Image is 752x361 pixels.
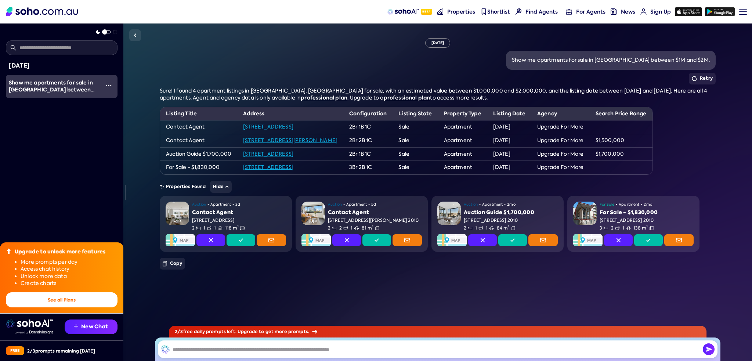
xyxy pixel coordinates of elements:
[600,202,614,207] span: For Sale
[243,137,337,144] a: [STREET_ADDRESS][PERSON_NAME]
[689,73,716,84] button: Retry
[332,226,336,230] img: Bedrooms
[431,196,564,252] a: PropertyGallery Icon12Auction•Apartment•2moAuction Guide $1,700,000[STREET_ADDRESS] 20102Bedrooms...
[343,134,393,147] td: 2Br 2B 1C
[210,202,231,207] span: Apartment
[487,8,510,15] span: Shortlist
[604,226,608,230] img: Bedrooms
[438,120,487,134] td: Apartment
[301,202,325,225] img: Property
[478,226,483,230] img: Bathrooms
[633,225,648,231] span: 138 m²
[581,219,585,224] img: Gallery Icon
[163,261,167,267] img: Copy icon
[703,343,715,355] button: Send
[600,217,694,224] div: [STREET_ADDRESS] 2010
[328,202,342,207] span: Auction
[362,225,374,231] span: 81 m²
[174,219,178,224] img: Gallery Icon
[619,202,639,207] span: Apartment
[531,107,590,120] th: Agency
[343,147,393,161] td: 2Br 1B 1C
[243,164,293,170] a: [STREET_ADDRESS]
[475,225,483,231] span: 1
[525,8,558,15] span: Find Agents
[622,225,630,231] span: 1
[393,147,438,161] td: Sale
[6,346,24,355] div: Free
[511,226,515,230] img: Floor size
[343,161,393,174] td: 3Br 2B 1C
[586,219,589,223] span: 13
[15,248,105,256] div: Upgrade to unlock more features
[346,202,367,207] span: Apartment
[296,196,428,252] a: PropertyGallery Icon8Auction•Apartment•5dContact Agent[STREET_ADDRESS][PERSON_NAME] 20102Bedrooms...
[6,292,117,307] button: See all Plans
[235,202,240,207] span: 3d
[479,202,481,207] span: •
[371,202,376,207] span: 5d
[160,120,237,134] td: Contact Agent
[6,320,53,328] img: sohoai logo
[421,9,432,15] span: Beta
[437,234,467,246] img: Map
[487,120,531,134] td: [DATE]
[310,219,314,224] img: Gallery Icon
[207,202,209,207] span: •
[343,202,345,207] span: •
[393,161,438,174] td: Sale
[600,225,608,231] span: 3
[464,217,558,224] div: [STREET_ADDRESS] 2010
[531,134,590,147] td: Upgrade For More
[301,94,347,101] a: professional plan
[567,196,699,252] a: PropertyGallery Icon13For Sale•Apartment•2moFor Sale - $1,830,000[STREET_ADDRESS] 20103Bedrooms2B...
[203,225,211,231] span: 1
[351,225,358,231] span: 1
[482,202,503,207] span: Apartment
[447,8,475,15] span: Properties
[166,202,189,225] img: Property
[650,8,671,15] span: Sign Up
[160,147,237,161] td: Auction Guide $1,700,000
[512,57,710,64] div: Show me apartments for sale in [GEOGRAPHIC_DATA] between $1M and $2M.
[703,343,715,355] img: Send icon
[576,8,605,15] span: For Agents
[339,225,348,231] span: 2
[445,219,449,224] img: Gallery Icon
[9,79,100,94] div: Show me apartments for sale in Surry Hills between $1M and $2M.
[160,161,237,174] td: For Sale - $1,830,000
[438,161,487,174] td: Apartment
[590,134,652,147] td: $1,500,000
[343,120,393,134] td: 2Br 1B 1C
[611,225,619,231] span: 2
[192,225,200,231] span: 2
[237,107,343,120] th: Address
[312,330,317,333] img: Arrow icon
[438,147,487,161] td: Apartment
[161,345,170,354] img: SohoAI logo black
[9,61,115,71] div: [DATE]
[343,107,393,120] th: Configuration
[615,226,619,230] img: Bathrooms
[640,8,647,15] img: for-agents-nav icon
[232,202,234,207] span: •
[504,202,506,207] span: •
[131,31,140,40] img: Sidebar toggle icon
[487,161,531,174] td: [DATE]
[468,226,472,230] img: Bedrooms
[347,94,383,101] span: . Upgrade to a
[531,161,590,174] td: Upgrade For More
[481,8,487,15] img: shortlist-nav icon
[354,226,359,230] img: Carspots
[169,326,706,337] div: 2 / 3 free daily prompts left. Upgrade to get more prompts.
[437,202,461,225] img: Property
[210,181,232,193] button: Hide
[611,8,617,15] img: news-nav icon
[438,134,487,147] td: Apartment
[641,202,642,207] span: •
[160,87,707,101] span: Sure! I found 4 apartment listings in [GEOGRAPHIC_DATA], [GEOGRAPHIC_DATA] for sale, with an esti...
[464,225,472,231] span: 2
[590,147,652,161] td: $1,700,000
[106,83,112,89] img: More icon
[393,120,438,134] td: Sale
